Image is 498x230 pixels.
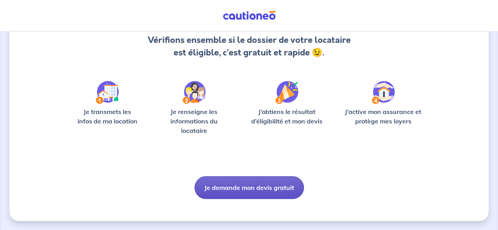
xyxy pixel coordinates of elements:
[246,107,328,126] p: J’obtiens le résultat d’éligibilité et mon devis
[372,81,395,104] img: /static/bfff1cf634d835d9112899e6a3df1a5d/Step-4.svg
[220,11,279,20] img: Cautioneo
[155,107,233,135] p: Je renseigne les informations du locataire
[183,81,205,104] img: /static/c0a346edaed446bb123850d2d04ad552/Step-2.svg
[275,81,298,104] img: /static/f3e743aab9439237c3e2196e4328bba9/Step-3.svg
[146,34,352,59] p: Vérifions ensemble si le dossier de votre locataire est éligible, c’est gratuit et rapide 😉.
[194,176,304,199] button: Je demande mon devis gratuit
[341,107,426,126] p: J’active mon assurance et protège mes loyers
[72,107,142,126] p: Je transmets les infos de ma location
[96,81,119,104] img: /static/90a569abe86eec82015bcaae536bd8e6/Step-1.svg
